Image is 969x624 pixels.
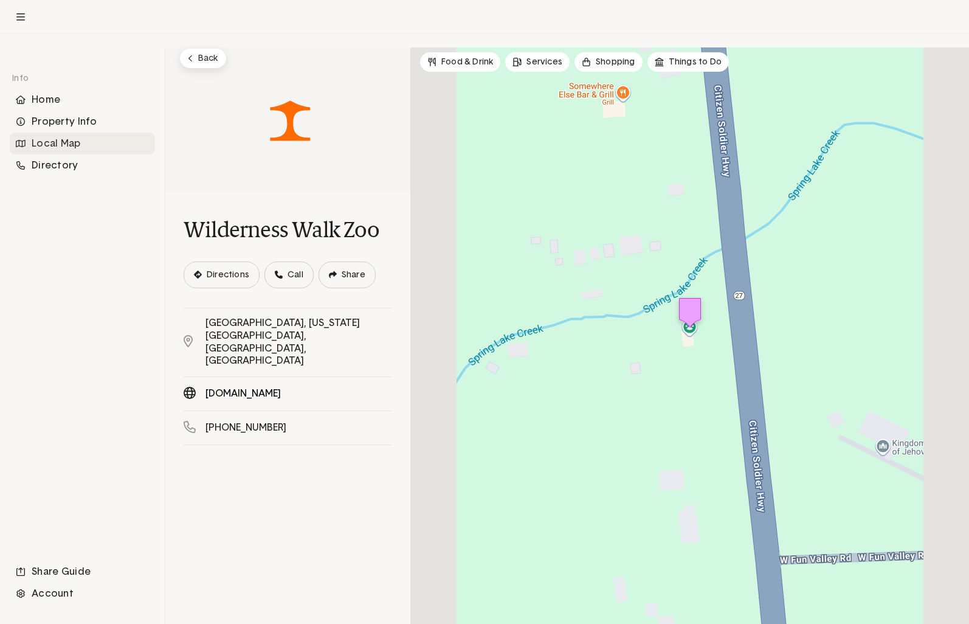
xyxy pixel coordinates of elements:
[574,52,643,72] button: Shopping
[10,561,155,583] li: Navigation item
[165,47,410,193] li: 1 of 1
[10,111,155,133] li: Navigation item
[184,262,260,288] button: Directions
[574,52,643,72] li: 3 of 4
[184,218,392,242] h1: Wilderness Walk Zoo
[505,52,570,72] li: 2 of 4
[10,154,155,176] div: Directory
[10,133,155,154] div: Local Map
[647,52,729,72] li: 4 of 4
[420,52,500,72] li: 1 of 4
[10,89,155,111] li: Navigation item
[647,52,729,72] button: Things to Do
[165,47,410,193] img: image-placeholder-376f6c76.svg
[10,111,155,133] div: Property Info
[264,262,314,288] a: Call
[10,133,155,154] li: Navigation item
[10,561,155,583] div: Share Guide
[10,583,155,605] div: Account
[10,154,155,176] li: Navigation item
[10,89,155,111] div: Home
[319,262,376,288] button: Share
[420,52,500,72] button: Food & Drink
[10,583,155,605] li: Navigation item
[505,52,570,72] button: Services
[180,49,226,68] button: Back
